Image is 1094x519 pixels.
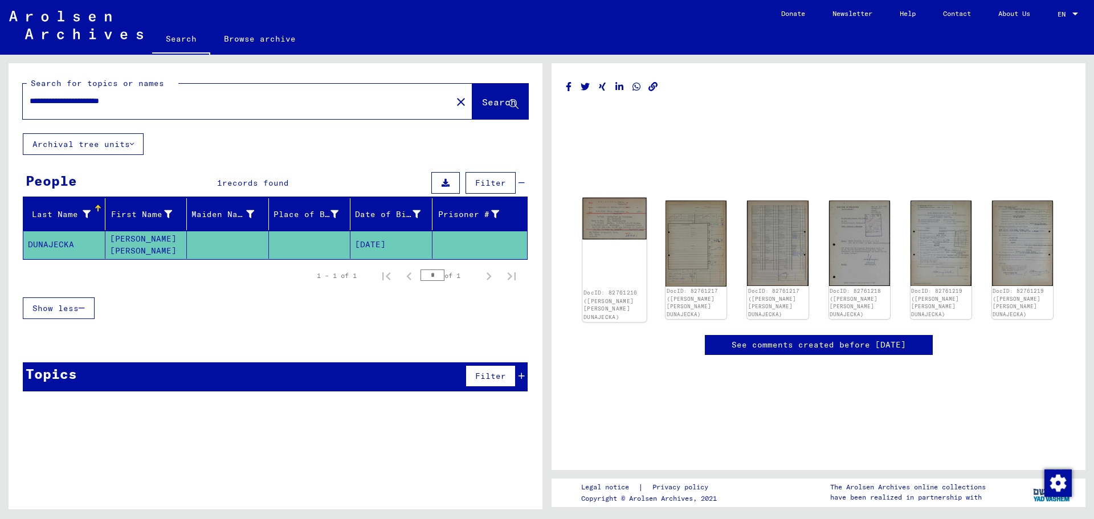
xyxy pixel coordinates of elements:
mat-cell: [DATE] [350,231,432,259]
div: Prisoner # [437,205,514,223]
mat-header-cell: Maiden Name [187,198,269,230]
div: Maiden Name [191,205,268,223]
span: Filter [475,178,506,188]
span: Search [482,96,516,108]
img: Arolsen_neg.svg [9,11,143,39]
button: Copy link [647,80,659,94]
div: of 1 [421,270,477,281]
img: 001.jpg [911,201,971,286]
div: Date of Birth [355,205,435,223]
div: People [26,170,77,191]
button: Share on Twitter [579,80,591,94]
span: EN [1058,10,1070,18]
p: have been realized in partnership with [830,492,986,502]
div: | [581,481,722,493]
button: Last page [500,264,523,287]
a: DocID: 82761219 ([PERSON_NAME] [PERSON_NAME] DUNAJECKA) [911,288,962,317]
button: Search [472,84,528,119]
button: Previous page [398,264,421,287]
img: yv_logo.png [1031,478,1073,506]
img: 002.jpg [747,201,808,285]
button: Share on WhatsApp [631,80,643,94]
div: Maiden Name [191,209,254,220]
mat-cell: DUNAJECKA [23,231,105,259]
p: Copyright © Arolsen Archives, 2021 [581,493,722,504]
span: Show less [32,303,79,313]
button: Share on LinkedIn [614,80,626,94]
img: 002.jpg [992,201,1053,286]
span: 1 [217,178,222,188]
button: Filter [466,172,516,194]
div: Date of Birth [355,209,421,220]
button: Next page [477,264,500,287]
mat-label: Search for topics or names [31,78,164,88]
a: See comments created before [DATE] [732,339,906,351]
div: Prisoner # [437,209,500,220]
button: Show less [23,297,95,319]
div: Place of Birth [273,209,339,220]
a: DocID: 82761216 ([PERSON_NAME] [PERSON_NAME] DUNAJECKA) [583,289,638,320]
img: 001.jpg [666,201,726,286]
span: Filter [475,371,506,381]
button: Share on Xing [597,80,609,94]
p: The Arolsen Archives online collections [830,482,986,492]
mat-header-cell: Date of Birth [350,198,432,230]
a: Browse archive [210,25,309,52]
div: Change consent [1044,469,1071,496]
mat-header-cell: First Name [105,198,187,230]
div: Topics [26,363,77,384]
div: First Name [110,209,173,220]
div: Last Name [28,205,105,223]
button: Filter [466,365,516,387]
a: Privacy policy [643,481,722,493]
img: 001.jpg [829,201,890,286]
span: records found [222,178,289,188]
button: Clear [450,90,472,113]
div: 1 – 1 of 1 [317,271,357,281]
mat-icon: close [454,95,468,109]
img: 001.jpg [582,198,647,239]
a: Search [152,25,210,55]
a: DocID: 82761219 ([PERSON_NAME] [PERSON_NAME] DUNAJECKA) [993,288,1044,317]
button: First page [375,264,398,287]
mat-cell: [PERSON_NAME] [PERSON_NAME] [105,231,187,259]
div: First Name [110,205,187,223]
div: Place of Birth [273,205,353,223]
a: DocID: 82761217 ([PERSON_NAME] [PERSON_NAME] DUNAJECKA) [748,288,799,317]
mat-header-cell: Last Name [23,198,105,230]
a: Legal notice [581,481,638,493]
button: Share on Facebook [563,80,575,94]
mat-header-cell: Prisoner # [432,198,528,230]
button: Archival tree units [23,133,144,155]
div: Last Name [28,209,91,220]
img: Change consent [1044,469,1072,497]
mat-header-cell: Place of Birth [269,198,351,230]
a: DocID: 82761217 ([PERSON_NAME] [PERSON_NAME] DUNAJECKA) [667,288,718,317]
a: DocID: 82761218 ([PERSON_NAME] [PERSON_NAME] DUNAJECKA) [830,288,881,317]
